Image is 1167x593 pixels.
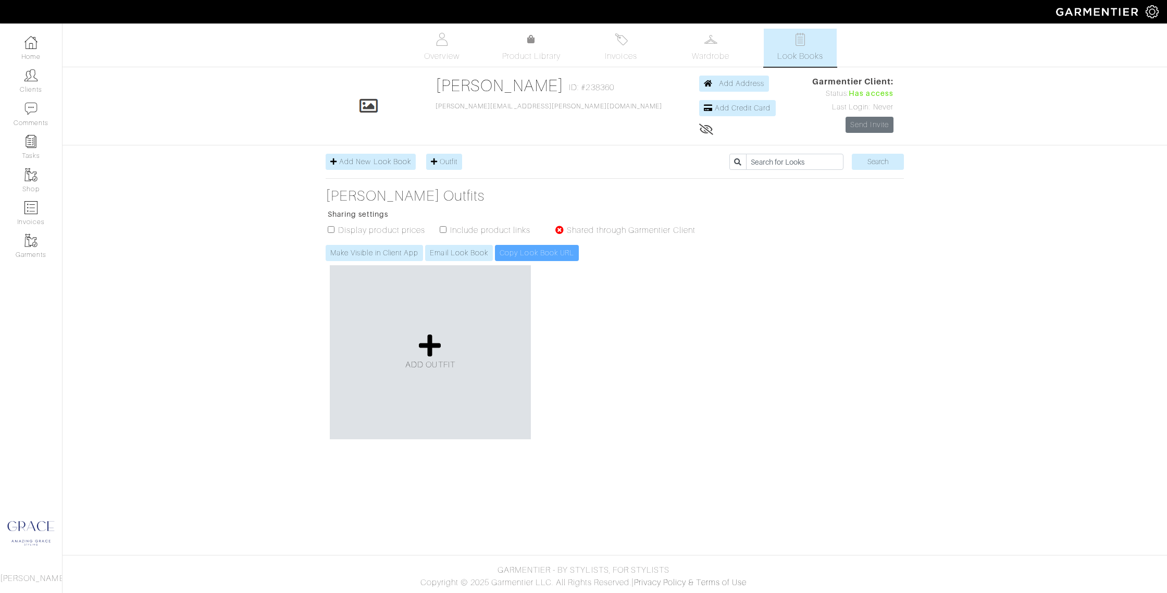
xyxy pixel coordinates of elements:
a: Privacy Policy & Terms of Use [634,578,747,587]
a: Send Invite [846,117,893,133]
img: garments-icon-b7da505a4dc4fd61783c78ac3ca0ef83fa9d6f193b1c9dc38574b1d14d53ca28.png [24,234,38,247]
input: Search [852,154,904,170]
a: Product Library [495,33,568,63]
p: Sharing settings [328,209,706,220]
a: Add Address [699,76,769,92]
span: Invoices [605,50,637,63]
span: ID: #238360 [569,81,614,94]
div: Last Login: Never [812,102,893,113]
img: orders-icon-0abe47150d42831381b5fb84f609e132dff9fe21cb692f30cb5eec754e2cba89.png [24,201,38,214]
span: Look Books [777,50,824,63]
img: orders-27d20c2124de7fd6de4e0e44c1d41de31381a507db9b33961299e4e07d508b8c.svg [615,33,628,46]
span: Copyright © 2025 Garmentier LLC. All Rights Reserved. [420,578,631,587]
a: Email Look Book [425,245,493,261]
img: garments-icon-b7da505a4dc4fd61783c78ac3ca0ef83fa9d6f193b1c9dc38574b1d14d53ca28.png [24,168,38,181]
span: ADD OUTFIT [405,360,455,369]
img: comment-icon-a0a6a9ef722e966f86d9cbdc48e553b5cf19dbc54f86b18d962a5391bc8f6eb6.png [24,102,38,115]
input: Search for Looks [746,154,843,170]
img: garmentier-logo-header-white-b43fb05a5012e4ada735d5af1a66efaba907eab6374d6393d1fbf88cb4ef424d.png [1051,3,1146,21]
span: Product Library [502,50,561,63]
a: ADD OUTFIT [405,333,455,371]
label: Include product links [450,224,530,237]
label: Shared through Garmentier Client [567,224,696,237]
label: Display product prices [338,224,425,237]
a: [PERSON_NAME][EMAIL_ADDRESS][PERSON_NAME][DOMAIN_NAME] [436,103,663,110]
a: Overview [405,29,478,67]
a: Outfit [426,154,462,170]
img: todo-9ac3debb85659649dc8f770b8b6100bb5dab4b48dedcbae339e5042a72dfd3cc.svg [794,33,807,46]
a: Add Credit Card [699,100,776,116]
span: Overview [424,50,459,63]
span: Has access [849,88,893,100]
span: Add Credit Card [715,104,771,112]
a: Wardrobe [674,29,747,67]
span: Outfit [440,157,457,166]
a: [PERSON_NAME] [436,76,564,95]
a: Look Books [764,29,837,67]
span: Garmentier Client: [812,76,893,88]
img: clients-icon-6bae9207a08558b7cb47a8932f037763ab4055f8c8b6bfacd5dc20c3e0201464.png [24,69,38,82]
a: Invoices [585,29,657,67]
span: Add Address [719,79,765,88]
img: wardrobe-487a4870c1b7c33e795ec22d11cfc2ed9d08956e64fb3008fe2437562e282088.svg [704,33,717,46]
span: Add New Look Book [339,157,411,166]
img: gear-icon-white-bd11855cb880d31180b6d7d6211b90ccbf57a29d726f0c71d8c61bd08dd39cc2.png [1146,5,1159,18]
img: dashboard-icon-dbcd8f5a0b271acd01030246c82b418ddd0df26cd7fceb0bd07c9910d44c42f6.png [24,36,38,49]
a: Add New Look Book [326,154,416,170]
a: [PERSON_NAME] Outfits [326,187,706,205]
img: basicinfo-40fd8af6dae0f16599ec9e87c0ef1c0a1fdea2edbe929e3d69a839185d80c458.svg [436,33,449,46]
a: Make Visible in Client App [326,245,423,261]
div: Status: [812,88,893,100]
img: reminder-icon-8004d30b9f0a5d33ae49ab947aed9ed385cf756f9e5892f1edd6e32f2345188e.png [24,135,38,148]
span: Wardrobe [692,50,729,63]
